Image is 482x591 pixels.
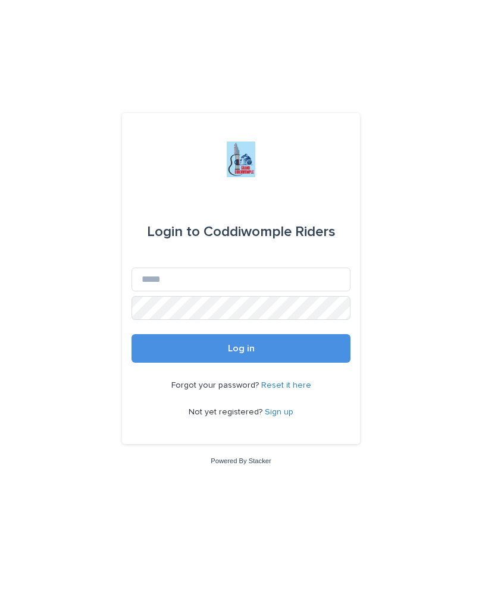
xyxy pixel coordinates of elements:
[147,215,336,249] div: Coddiwomple Riders
[132,334,350,363] button: Log in
[189,408,265,416] span: Not yet registered?
[211,457,271,464] a: Powered By Stacker
[147,225,200,239] span: Login to
[171,381,261,389] span: Forgot your password?
[227,142,255,177] img: jxsLJbdS1eYBI7rVAS4p
[265,408,293,416] a: Sign up
[228,344,255,353] span: Log in
[261,381,311,389] a: Reset it here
